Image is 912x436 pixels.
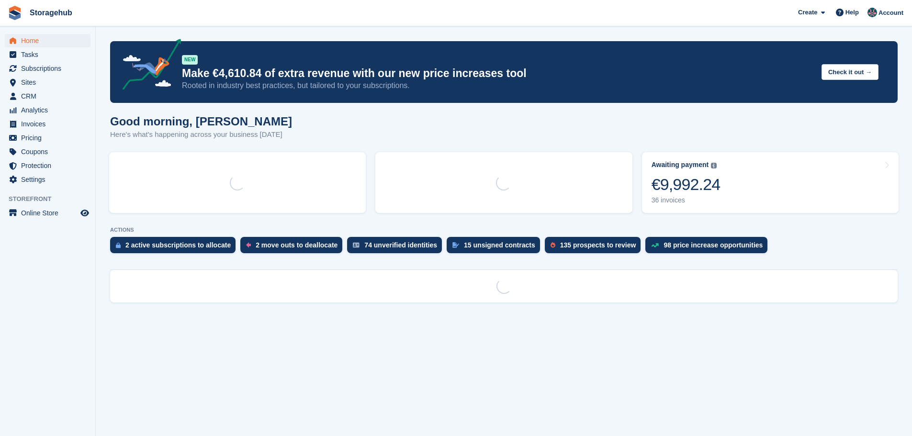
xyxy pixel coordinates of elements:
[5,206,90,220] a: menu
[21,173,79,186] span: Settings
[21,117,79,131] span: Invoices
[5,131,90,145] a: menu
[21,206,79,220] span: Online Store
[347,237,447,258] a: 74 unverified identities
[116,242,121,248] img: active_subscription_to_allocate_icon-d502201f5373d7db506a760aba3b589e785aa758c864c3986d89f69b8ff3...
[447,237,545,258] a: 15 unsigned contracts
[5,173,90,186] a: menu
[21,62,79,75] span: Subscriptions
[5,76,90,89] a: menu
[21,89,79,103] span: CRM
[867,8,877,17] img: Anirudh Muralidharan
[5,145,90,158] a: menu
[642,152,899,213] a: Awaiting payment €9,992.24 36 invoices
[5,159,90,172] a: menu
[9,194,95,204] span: Storefront
[21,34,79,47] span: Home
[551,242,555,248] img: prospect-51fa495bee0391a8d652442698ab0144808aea92771e9ea1ae160a38d050c398.svg
[5,48,90,61] a: menu
[125,241,231,249] div: 2 active subscriptions to allocate
[256,241,338,249] div: 2 move outs to deallocate
[110,237,240,258] a: 2 active subscriptions to allocate
[246,242,251,248] img: move_outs_to_deallocate_icon-f764333ba52eb49d3ac5e1228854f67142a1ed5810a6f6cc68b1a99e826820c5.svg
[21,131,79,145] span: Pricing
[26,5,76,21] a: Storagehub
[79,207,90,219] a: Preview store
[110,115,292,128] h1: Good morning, [PERSON_NAME]
[182,67,814,80] p: Make €4,610.84 of extra revenue with our new price increases tool
[645,237,772,258] a: 98 price increase opportunities
[21,76,79,89] span: Sites
[652,175,721,194] div: €9,992.24
[5,103,90,117] a: menu
[364,241,437,249] div: 74 unverified identities
[798,8,817,17] span: Create
[822,64,878,80] button: Check it out →
[353,242,360,248] img: verify_identity-adf6edd0f0f0b5bbfe63781bf79b02c33cf7c696d77639b501bdc392416b5a36.svg
[651,243,659,247] img: price_increase_opportunities-93ffe204e8149a01c8c9dc8f82e8f89637d9d84a8eef4429ea346261dce0b2c0.svg
[652,196,721,204] div: 36 invoices
[21,159,79,172] span: Protection
[5,117,90,131] a: menu
[545,237,646,258] a: 135 prospects to review
[464,241,535,249] div: 15 unsigned contracts
[845,8,859,17] span: Help
[110,227,898,233] p: ACTIONS
[711,163,717,168] img: icon-info-grey-7440780725fd019a000dd9b08b2336e03edf1995a4989e88bcd33f0948082b44.svg
[182,55,198,65] div: NEW
[114,39,181,93] img: price-adjustments-announcement-icon-8257ccfd72463d97f412b2fc003d46551f7dbcb40ab6d574587a9cd5c0d94...
[5,62,90,75] a: menu
[560,241,636,249] div: 135 prospects to review
[240,237,347,258] a: 2 move outs to deallocate
[182,80,814,91] p: Rooted in industry best practices, but tailored to your subscriptions.
[8,6,22,20] img: stora-icon-8386f47178a22dfd0bd8f6a31ec36ba5ce8667c1dd55bd0f319d3a0aa187defe.svg
[5,34,90,47] a: menu
[5,89,90,103] a: menu
[110,129,292,140] p: Here's what's happening across your business [DATE]
[652,161,709,169] div: Awaiting payment
[21,48,79,61] span: Tasks
[664,241,763,249] div: 98 price increase opportunities
[21,145,79,158] span: Coupons
[21,103,79,117] span: Analytics
[452,242,459,248] img: contract_signature_icon-13c848040528278c33f63329250d36e43548de30e8caae1d1a13099fd9432cc5.svg
[878,8,903,18] span: Account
